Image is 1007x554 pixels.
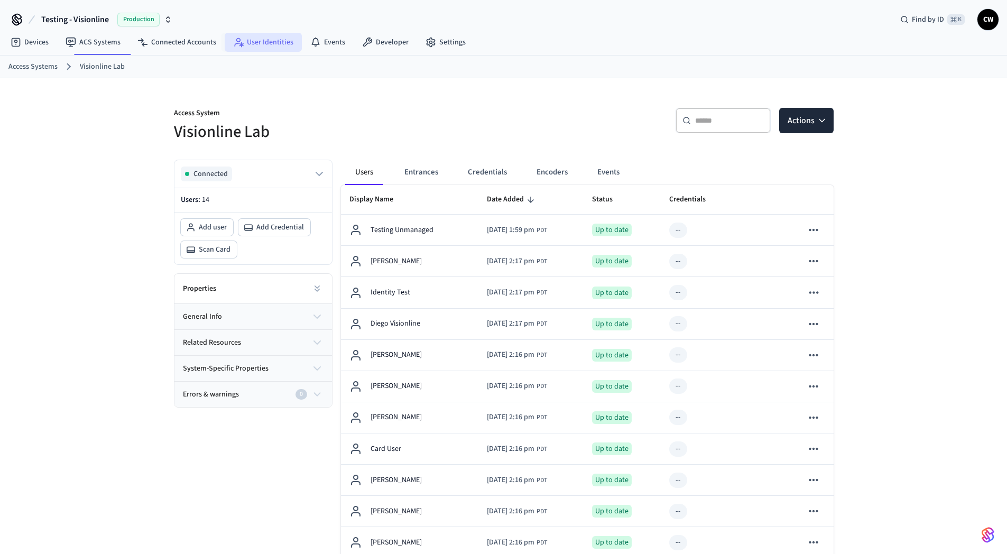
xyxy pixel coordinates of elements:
[8,61,58,72] a: Access Systems
[592,255,632,267] div: Up to date
[487,349,534,361] span: [DATE] 2:16 pm
[537,413,547,422] span: PDT
[345,160,383,185] button: Users
[537,538,547,548] span: PDT
[193,169,228,179] span: Connected
[183,363,269,374] span: system-specific properties
[537,226,547,235] span: PDT
[487,506,547,517] div: America/Los_Angeles
[302,33,354,52] a: Events
[181,241,237,258] button: Scan Card
[371,475,422,486] p: [PERSON_NAME]
[295,389,307,400] div: 0
[371,287,410,298] p: Identity Test
[371,506,422,517] p: [PERSON_NAME]
[199,222,227,233] span: Add user
[487,412,547,423] div: America/Los_Angeles
[174,330,332,355] button: related resources
[396,160,447,185] button: Entrances
[371,537,422,548] p: [PERSON_NAME]
[487,318,534,329] span: [DATE] 2:17 pm
[174,304,332,329] button: general info
[676,225,681,236] div: --
[912,14,944,25] span: Find by ID
[41,13,109,26] span: Testing - Visionline
[592,536,632,549] div: Up to date
[487,256,534,267] span: [DATE] 2:17 pm
[589,160,628,185] button: Events
[592,349,632,362] div: Up to date
[676,381,681,392] div: --
[225,33,302,52] a: User Identities
[487,191,538,208] span: Date Added
[199,244,230,255] span: Scan Card
[183,283,216,294] h2: Properties
[487,412,534,423] span: [DATE] 2:16 pm
[669,191,719,208] span: Credentials
[676,287,681,298] div: --
[676,412,681,423] div: --
[174,121,497,143] h5: Visionline Lab
[487,444,534,455] span: [DATE] 2:16 pm
[371,381,422,392] p: [PERSON_NAME]
[537,288,547,298] span: PDT
[676,318,681,329] div: --
[537,350,547,360] span: PDT
[487,506,534,517] span: [DATE] 2:16 pm
[537,319,547,329] span: PDT
[537,445,547,454] span: PDT
[487,537,534,548] span: [DATE] 2:16 pm
[592,191,626,208] span: Status
[977,9,999,30] button: CW
[417,33,474,52] a: Settings
[174,108,497,121] p: Access System
[181,195,326,206] p: Users:
[892,10,973,29] div: Find by ID⌘ K
[487,475,534,486] span: [DATE] 2:16 pm
[174,356,332,381] button: system-specific properties
[183,337,241,348] span: related resources
[371,225,433,236] p: Testing Unmanaged
[978,10,997,29] span: CW
[487,381,534,392] span: [DATE] 2:16 pm
[371,256,422,267] p: [PERSON_NAME]
[487,475,547,486] div: America/Los_Angeles
[371,318,420,329] p: Diego Visionline
[183,389,239,400] span: Errors & warnings
[592,442,632,455] div: Up to date
[487,537,547,548] div: America/Los_Angeles
[487,287,534,298] span: [DATE] 2:17 pm
[371,412,422,423] p: [PERSON_NAME]
[487,381,547,392] div: America/Los_Angeles
[181,167,326,181] button: Connected
[487,225,534,236] span: [DATE] 1:59 pm
[354,33,417,52] a: Developer
[592,380,632,393] div: Up to date
[947,14,965,25] span: ⌘ K
[181,219,233,236] button: Add user
[537,382,547,391] span: PDT
[982,527,994,543] img: SeamLogoGradient.69752ec5.svg
[174,382,332,407] button: Errors & warnings0
[676,256,681,267] div: --
[57,33,129,52] a: ACS Systems
[487,225,547,236] div: America/Los_Angeles
[349,191,407,208] span: Display Name
[779,108,834,133] button: Actions
[129,33,225,52] a: Connected Accounts
[592,505,632,518] div: Up to date
[676,475,681,486] div: --
[676,349,681,361] div: --
[371,349,422,361] p: [PERSON_NAME]
[528,160,576,185] button: Encoders
[238,219,310,236] button: Add Credential
[256,222,304,233] span: Add Credential
[537,476,547,485] span: PDT
[592,474,632,486] div: Up to date
[537,257,547,266] span: PDT
[487,349,547,361] div: America/Los_Angeles
[592,224,632,236] div: Up to date
[487,318,547,329] div: America/Los_Angeles
[371,444,401,455] p: Card User
[676,444,681,455] div: --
